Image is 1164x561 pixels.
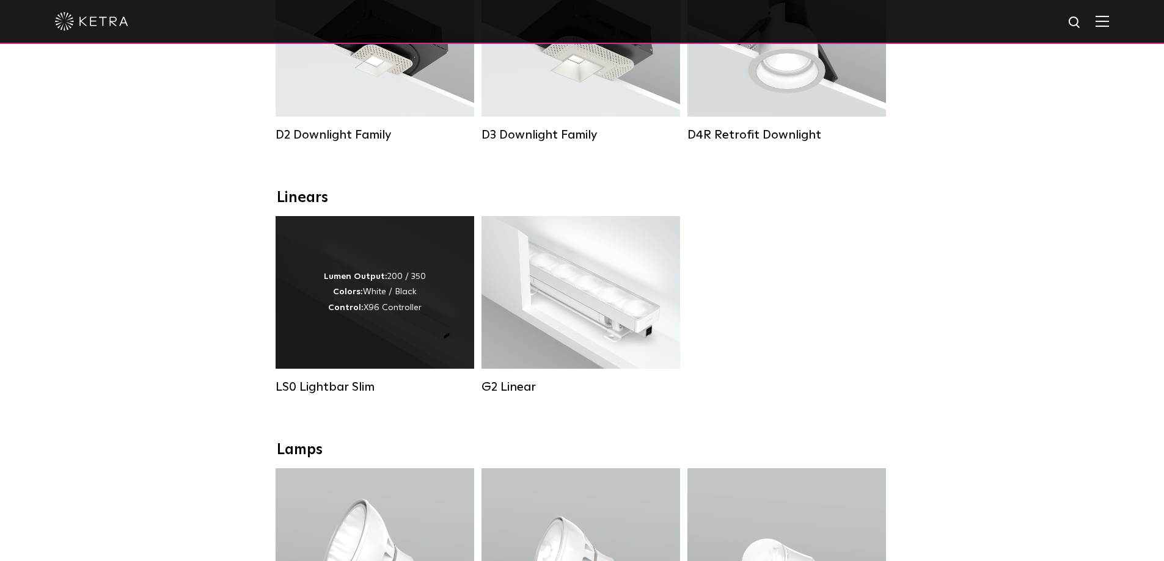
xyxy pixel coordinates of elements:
[55,12,128,31] img: ketra-logo-2019-white
[276,128,474,142] div: D2 Downlight Family
[277,441,888,459] div: Lamps
[1067,15,1083,31] img: search icon
[333,288,363,296] strong: Colors:
[276,216,474,400] a: LS0 Lightbar Slim Lumen Output:200 / 350Colors:White / BlackControl:X96 Controller
[328,303,364,312] strong: Control:
[276,380,474,394] div: LS0 Lightbar Slim
[324,272,387,281] strong: Lumen Output:
[277,189,888,207] div: Linears
[687,128,886,142] div: D4R Retrofit Downlight
[481,380,680,394] div: G2 Linear
[1096,15,1109,27] img: Hamburger%20Nav.svg
[481,128,680,142] div: D3 Downlight Family
[481,216,680,400] a: G2 Linear Lumen Output:400 / 700 / 1000Colors:WhiteBeam Angles:Flood / [GEOGRAPHIC_DATA] / Narrow...
[324,269,426,316] div: 200 / 350 White / Black X96 Controller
